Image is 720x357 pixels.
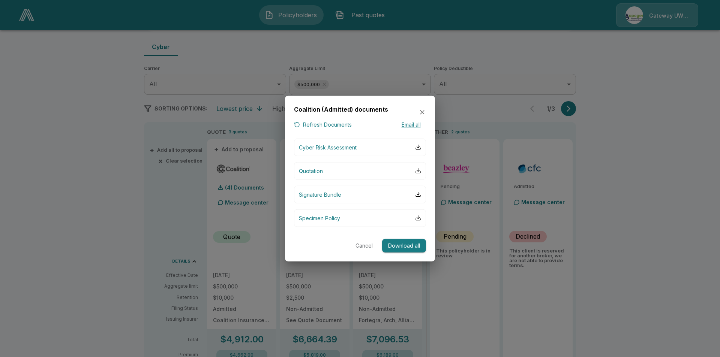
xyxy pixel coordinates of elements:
[352,239,376,252] button: Cancel
[299,190,341,198] p: Signature Bundle
[382,239,426,252] button: Download all
[294,209,426,227] button: Specimen Policy
[299,214,340,222] p: Specimen Policy
[299,167,323,175] p: Quotation
[294,185,426,203] button: Signature Bundle
[294,120,352,130] button: Refresh Documents
[294,162,426,179] button: Quotation
[294,105,388,114] h6: Coalition (Admitted) documents
[299,143,357,151] p: Cyber Risk Assessment
[294,138,426,156] button: Cyber Risk Assessment
[396,120,426,130] button: Email all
